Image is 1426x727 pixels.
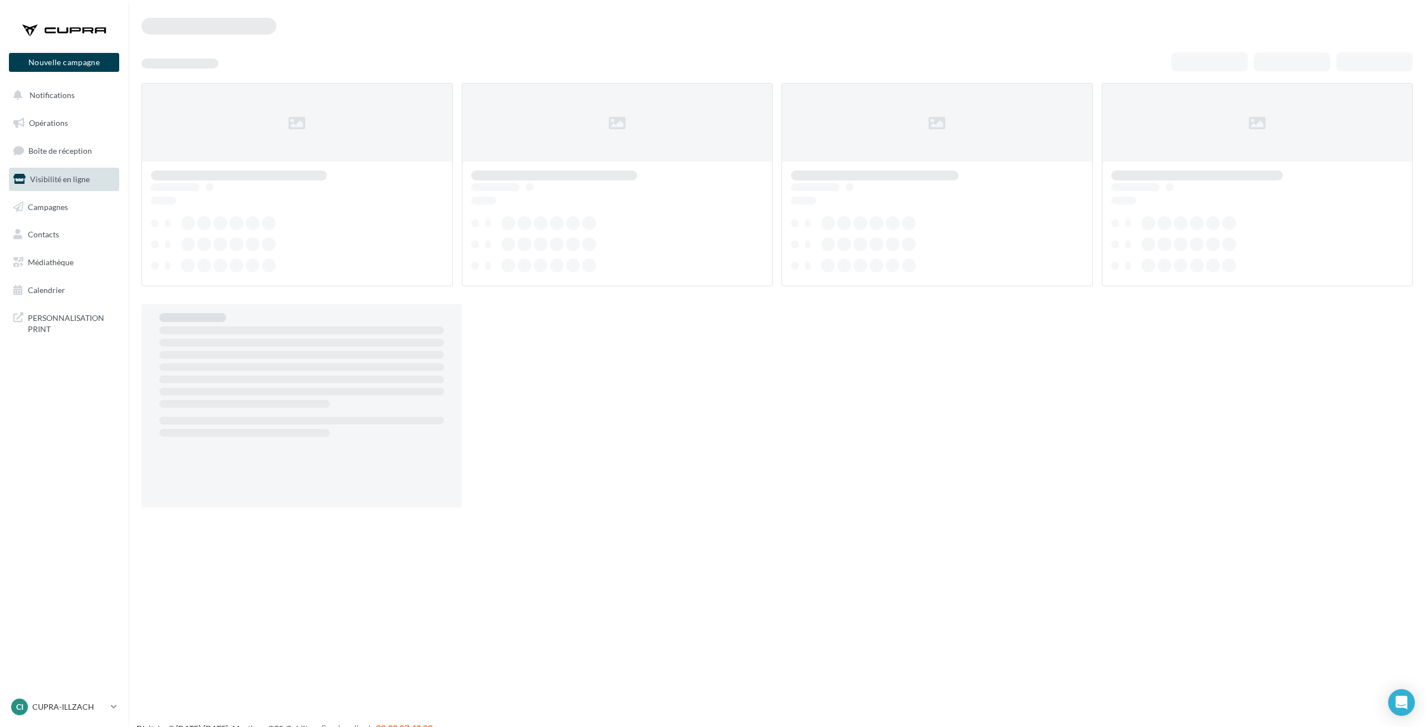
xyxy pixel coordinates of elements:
span: Campagnes [28,202,68,211]
a: Médiathèque [7,251,121,274]
span: PERSONNALISATION PRINT [28,310,115,334]
span: CI [16,701,23,713]
p: CUPRA-ILLZACH [32,701,106,713]
span: Boîte de réception [28,146,92,155]
a: Contacts [7,223,121,246]
a: Opérations [7,111,121,135]
span: Opérations [29,118,68,128]
span: Calendrier [28,285,65,295]
span: Contacts [28,230,59,239]
a: Visibilité en ligne [7,168,121,191]
button: Notifications [7,84,117,107]
span: Visibilité en ligne [30,174,90,184]
span: Notifications [30,90,75,100]
a: Calendrier [7,279,121,302]
a: PERSONNALISATION PRINT [7,306,121,339]
a: Campagnes [7,196,121,219]
div: Open Intercom Messenger [1388,689,1415,716]
a: CI CUPRA-ILLZACH [9,696,119,718]
button: Nouvelle campagne [9,53,119,72]
a: Boîte de réception [7,139,121,163]
span: Médiathèque [28,257,74,267]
